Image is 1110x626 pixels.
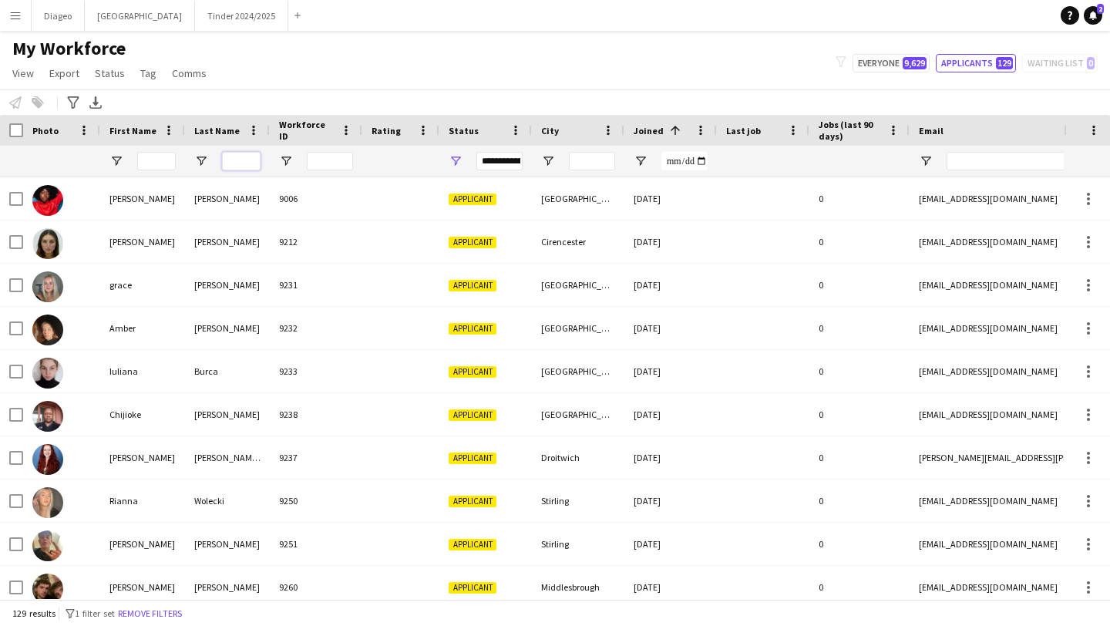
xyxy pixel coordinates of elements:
[449,154,462,168] button: Open Filter Menu
[100,436,185,479] div: [PERSON_NAME]
[185,523,270,565] div: [PERSON_NAME]
[86,93,105,112] app-action-btn: Export XLSX
[32,271,63,302] img: grace lynch
[270,480,362,522] div: 9250
[532,177,624,220] div: [GEOGRAPHIC_DATA]
[32,315,63,345] img: Amber Oconnor
[194,125,240,136] span: Last Name
[569,152,615,170] input: City Filter Input
[449,496,496,507] span: Applicant
[372,125,401,136] span: Rating
[89,63,131,83] a: Status
[809,480,910,522] div: 0
[49,66,79,80] span: Export
[624,523,717,565] div: [DATE]
[134,63,163,83] a: Tag
[634,154,647,168] button: Open Filter Menu
[1097,4,1104,14] span: 2
[185,307,270,349] div: [PERSON_NAME]
[307,152,353,170] input: Workforce ID Filter Input
[634,125,664,136] span: Joined
[449,323,496,335] span: Applicant
[903,57,927,69] span: 9,629
[185,220,270,263] div: [PERSON_NAME]
[270,264,362,306] div: 9231
[449,582,496,594] span: Applicant
[624,177,717,220] div: [DATE]
[100,566,185,608] div: [PERSON_NAME]
[919,125,943,136] span: Email
[449,237,496,248] span: Applicant
[140,66,156,80] span: Tag
[449,539,496,550] span: Applicant
[532,350,624,392] div: [GEOGRAPHIC_DATA]
[100,220,185,263] div: [PERSON_NAME]
[194,154,208,168] button: Open Filter Menu
[32,1,85,31] button: Diageo
[100,307,185,349] div: Amber
[809,307,910,349] div: 0
[12,66,34,80] span: View
[270,566,362,608] div: 9260
[32,574,63,604] img: Dante Maguire
[64,93,82,112] app-action-btn: Advanced filters
[32,228,63,259] img: Jess Mackenzie
[32,487,63,518] img: Rianna Wolecki
[624,566,717,608] div: [DATE]
[1084,6,1102,25] a: 2
[936,54,1016,72] button: Applicants129
[32,358,63,389] img: Iuliana Burca
[809,177,910,220] div: 0
[185,436,270,479] div: [PERSON_NAME] [PERSON_NAME]
[185,566,270,608] div: [PERSON_NAME]
[43,63,86,83] a: Export
[624,220,717,263] div: [DATE]
[279,119,335,142] span: Workforce ID
[726,125,761,136] span: Last job
[100,393,185,436] div: Chijioke
[12,37,126,60] span: My Workforce
[100,480,185,522] div: Rianna
[624,307,717,349] div: [DATE]
[270,393,362,436] div: 9238
[172,66,207,80] span: Comms
[449,194,496,205] span: Applicant
[222,152,261,170] input: Last Name Filter Input
[270,436,362,479] div: 9237
[624,350,717,392] div: [DATE]
[109,154,123,168] button: Open Filter Menu
[185,264,270,306] div: [PERSON_NAME]
[449,409,496,421] span: Applicant
[532,523,624,565] div: Stirling
[279,154,293,168] button: Open Filter Menu
[919,154,933,168] button: Open Filter Menu
[996,57,1013,69] span: 129
[541,125,559,136] span: City
[449,280,496,291] span: Applicant
[449,453,496,464] span: Applicant
[32,185,63,216] img: Pauline Bonsu
[809,436,910,479] div: 0
[270,523,362,565] div: 9251
[809,264,910,306] div: 0
[95,66,125,80] span: Status
[532,566,624,608] div: Middlesbrough
[809,350,910,392] div: 0
[32,401,63,432] img: Chijioke Ugwu
[541,154,555,168] button: Open Filter Menu
[532,436,624,479] div: Droitwich
[624,436,717,479] div: [DATE]
[532,220,624,263] div: Cirencester
[809,220,910,263] div: 0
[532,307,624,349] div: [GEOGRAPHIC_DATA]
[109,125,156,136] span: First Name
[532,480,624,522] div: Stirling
[270,177,362,220] div: 9006
[532,264,624,306] div: [GEOGRAPHIC_DATA]
[809,523,910,565] div: 0
[624,480,717,522] div: [DATE]
[137,152,176,170] input: First Name Filter Input
[115,605,185,622] button: Remove filters
[185,480,270,522] div: Wolecki
[75,607,115,619] span: 1 filter set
